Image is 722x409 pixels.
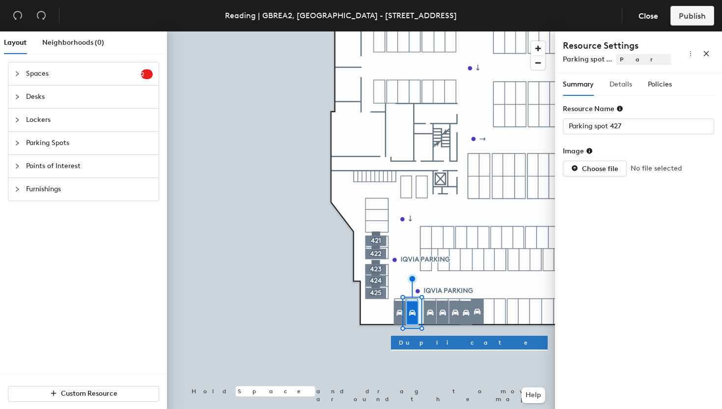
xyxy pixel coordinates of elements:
span: close [703,50,710,57]
div: Resource Name [563,105,623,113]
span: Policies [648,80,672,88]
span: Summary [563,80,594,88]
span: Choose file [582,165,618,173]
span: Desks [26,86,153,108]
span: collapsed [14,186,20,192]
span: Details [610,80,632,88]
button: Undo (⌘ + Z) [8,6,28,26]
span: Duplicate [399,338,540,347]
div: Image [563,147,593,155]
sup: 2 [141,69,153,79]
span: collapsed [14,117,20,123]
div: Reading | GBREA2, [GEOGRAPHIC_DATA] - [STREET_ADDRESS] [225,9,457,22]
span: Custom Resource [61,389,117,398]
span: Parking spot ... [563,55,612,63]
button: Redo (⌘ + ⇧ + Z) [31,6,51,26]
span: collapsed [14,140,20,146]
h4: Resource Settings [563,39,671,52]
span: Furnishings [26,178,153,201]
span: Close [639,11,658,21]
span: collapsed [14,163,20,169]
span: collapsed [14,71,20,77]
button: Help [522,387,545,403]
span: Spaces [26,62,141,85]
span: more [687,50,694,57]
span: No file selected [631,163,682,174]
span: collapsed [14,94,20,100]
button: Close [630,6,666,26]
button: Custom Resource [8,386,159,402]
button: Duplicate [391,336,548,350]
span: Lockers [26,109,153,131]
span: Parking Spots [26,132,153,154]
button: Choose file [563,161,627,176]
span: Layout [4,38,27,47]
span: Points of Interest [26,155,153,177]
span: undo [13,10,23,20]
input: Unknown Parking Spots [563,118,714,134]
span: Neighborhoods (0) [42,38,104,47]
button: Publish [670,6,714,26]
span: 2 [141,71,153,78]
